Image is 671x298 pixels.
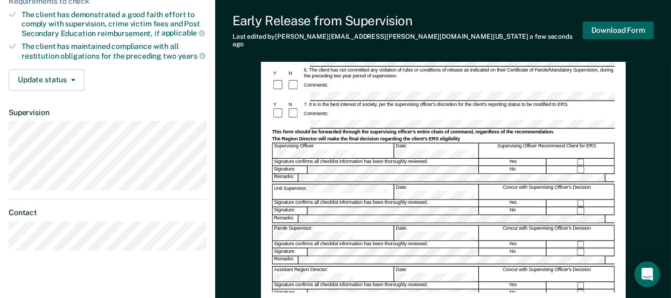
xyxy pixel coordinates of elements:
[302,101,615,107] div: 7. It is in the best interest of society, per the supervising officer's discretion for the client...
[479,185,615,199] div: Concur with Supervising Officer's Decision
[272,282,478,289] div: Signature confirms all checklist information has been thoroughly reviewed.
[302,67,615,80] div: 6. The client has not committed any violation of rules or conditions of release as indicated on t...
[272,207,307,215] div: Signature:
[479,241,547,248] div: Yes
[479,144,615,158] div: Supervising Officer Recommend Client for ERS
[583,22,654,39] button: Download Form
[479,289,547,297] div: No
[479,159,547,166] div: Yes
[161,29,205,37] span: applicable
[479,282,547,289] div: Yes
[272,257,298,264] div: Remarks:
[272,241,478,248] div: Signature confirms all checklist information has been thoroughly reviewed.
[272,166,307,174] div: Signature:
[22,10,207,38] div: The client has demonstrated a good faith effort to comply with supervision, crime victim fees and...
[272,70,287,76] div: Y
[9,208,207,217] dt: Contact
[394,225,478,240] div: Date:
[22,42,207,60] div: The client has maintained compliance with all restitution obligations for the preceding two
[272,101,287,107] div: Y
[394,267,478,281] div: Date:
[9,69,84,91] button: Update status
[272,225,394,240] div: Parole Supervisor:
[394,144,478,158] div: Date:
[479,200,547,207] div: Yes
[272,129,615,135] div: This form should be forwarded through the supervising officer's entire chain of command, regardle...
[232,33,573,48] span: a few seconds ago
[272,159,478,166] div: Signature confirms all checklist information has been thoroughly reviewed.
[232,13,583,29] div: Early Release from Supervision
[9,108,207,117] dt: Supervision
[272,289,307,297] div: Signature:
[302,82,329,88] div: Comments:
[394,185,478,199] div: Date:
[287,101,303,107] div: N
[479,207,547,215] div: No
[479,225,615,240] div: Concur with Supervising Officer's Decision
[232,33,583,48] div: Last edited by [PERSON_NAME][EMAIL_ADDRESS][PERSON_NAME][DOMAIN_NAME][US_STATE]
[272,215,298,223] div: Remarks:
[479,267,615,281] div: Concur with Supervising Officer's Decision
[272,249,307,256] div: Signature:
[272,200,478,207] div: Signature confirms all checklist information has been thoroughly reviewed.
[287,70,303,76] div: N
[479,249,547,256] div: No
[272,267,394,281] div: Assistant Region Director:
[272,174,298,182] div: Remarks:
[634,261,660,287] div: Open Intercom Messenger
[479,166,547,174] div: No
[302,110,329,116] div: Comments:
[272,185,394,199] div: Unit Supervisor:
[272,144,394,158] div: Supervising Officer:
[178,52,206,60] span: years
[272,136,615,142] div: The Region Director will make the final decision regarding the client's ERS eligibility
